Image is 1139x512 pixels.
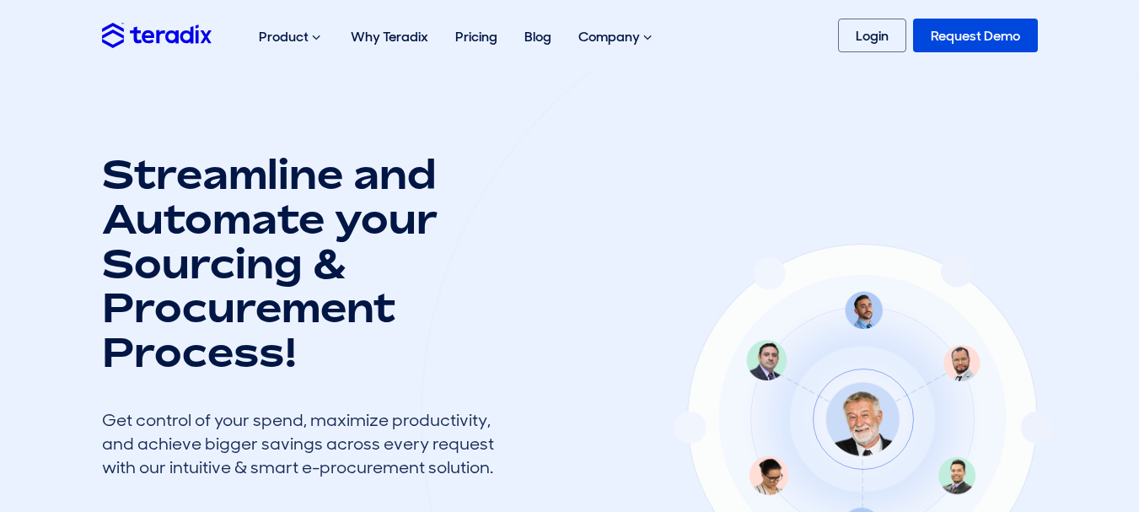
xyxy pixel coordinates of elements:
a: Request Demo [913,19,1038,52]
a: Pricing [442,10,511,63]
div: Product [245,10,337,64]
div: Company [565,10,669,64]
a: Why Teradix [337,10,442,63]
a: Login [838,19,906,52]
h1: Streamline and Automate your Sourcing & Procurement Process! [102,152,507,375]
a: Blog [511,10,565,63]
div: Get control of your spend, maximize productivity, and achieve bigger savings across every request... [102,408,507,479]
img: Teradix logo [102,23,212,47]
